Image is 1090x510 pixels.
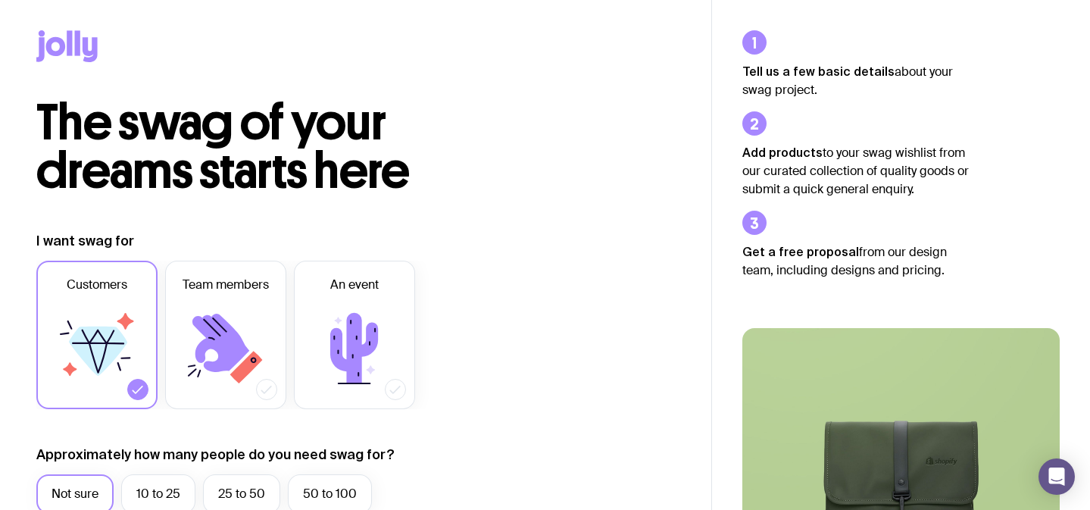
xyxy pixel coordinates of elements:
[36,232,134,250] label: I want swag for
[1038,458,1075,495] div: Open Intercom Messenger
[742,64,895,78] strong: Tell us a few basic details
[36,92,410,201] span: The swag of your dreams starts here
[742,143,970,199] p: to your swag wishlist from our curated collection of quality goods or submit a quick general enqu...
[36,446,395,464] label: Approximately how many people do you need swag for?
[742,62,970,99] p: about your swag project.
[330,276,379,294] span: An event
[742,245,859,258] strong: Get a free proposal
[742,145,823,159] strong: Add products
[67,276,127,294] span: Customers
[742,242,970,280] p: from our design team, including designs and pricing.
[183,276,269,294] span: Team members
